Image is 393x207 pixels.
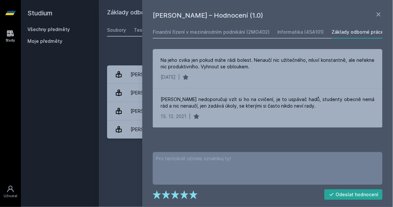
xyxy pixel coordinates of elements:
a: Soubory [107,24,126,37]
div: | [189,113,191,120]
a: Všechny předměty [27,26,70,32]
a: [PERSON_NAME] 2 hodnocení 1.0 [107,102,385,120]
a: [PERSON_NAME] 1 hodnocení 4.0 [107,120,385,139]
a: Testy [134,24,147,37]
div: Soubory [107,27,126,33]
div: [PERSON_NAME] [131,105,167,118]
div: Na jeho cvika jen pokud máte rádi bolest. Nenaučí nic užitečného, mluví konstantně, ale neřekne n... [161,57,375,70]
div: | [178,74,180,80]
div: [PERSON_NAME] [131,86,167,99]
h2: Základy odborné práce (4SA110) [107,8,312,18]
div: [PERSON_NAME] [131,123,167,136]
div: Testy [134,27,147,33]
div: Uživatel [4,194,17,198]
span: Moje předměty [27,38,62,44]
div: Study [6,38,15,43]
a: Study [1,26,20,46]
div: 15. 12. 2021 [161,113,186,120]
div: [DATE] [161,74,176,80]
a: [PERSON_NAME] 2 hodnocení 4.5 [107,84,385,102]
a: Uživatel [1,182,20,202]
div: [PERSON_NAME] [131,68,167,81]
div: [PERSON_NAME] nedoporučuji vzít si ho na cvičení, je to uspávač hadů, studenty obecně nemá rád a ... [161,96,375,109]
a: [PERSON_NAME] 4 hodnocení 4.3 [107,65,385,84]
